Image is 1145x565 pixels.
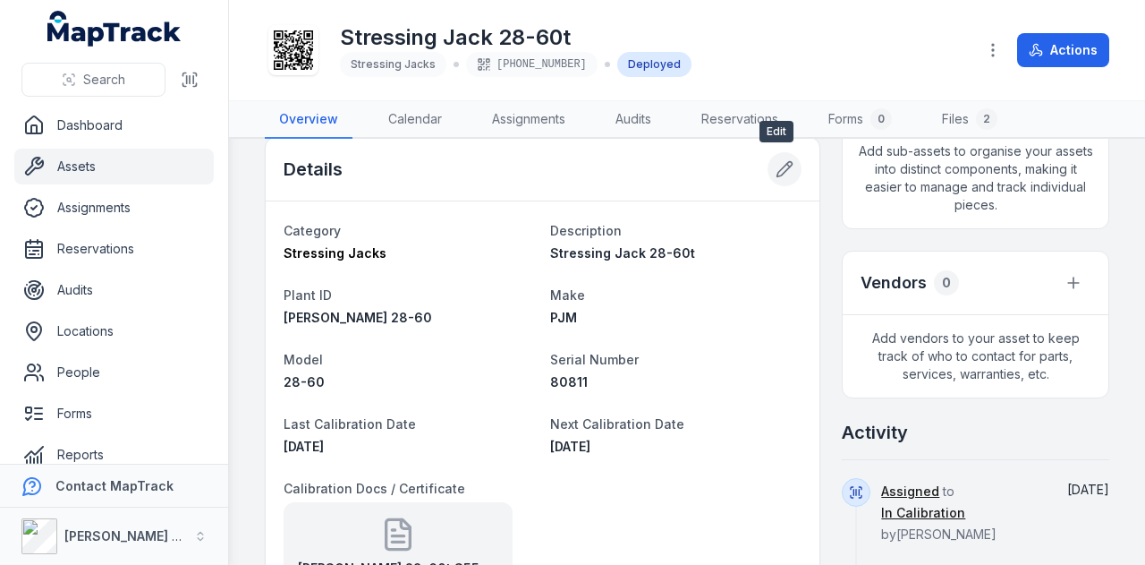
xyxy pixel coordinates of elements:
[284,310,432,325] span: [PERSON_NAME] 28-60
[843,128,1108,228] span: Add sub-assets to organise your assets into distinct components, making it easier to manage and t...
[284,481,465,496] span: Calibration Docs / Certificate
[64,528,211,544] strong: [PERSON_NAME] Group
[881,484,997,542] span: to by [PERSON_NAME]
[284,352,323,367] span: Model
[14,190,214,226] a: Assignments
[601,101,666,139] a: Audits
[351,57,436,71] span: Stressing Jacks
[284,223,341,238] span: Category
[374,101,456,139] a: Calendar
[284,157,343,182] h2: Details
[814,101,906,139] a: Forms0
[550,223,622,238] span: Description
[14,149,214,184] a: Assets
[1067,482,1109,497] time: 25/08/2025, 11:32:42 am
[687,101,793,139] a: Reservations
[1017,33,1109,67] button: Actions
[83,71,125,89] span: Search
[870,108,892,130] div: 0
[14,355,214,390] a: People
[550,245,695,261] span: Stressing Jack 28-60t
[284,439,324,454] span: [DATE]
[843,315,1108,398] span: Add vendors to your asset to keep track of who to contact for parts, services, warranties, etc.
[265,101,352,139] a: Overview
[14,231,214,267] a: Reservations
[550,352,639,367] span: Serial Number
[340,23,691,52] h1: Stressing Jack 28-60t
[617,52,691,77] div: Deployed
[550,310,577,325] span: PJM
[14,437,214,473] a: Reports
[14,396,214,432] a: Forms
[759,121,793,142] span: Edit
[842,420,908,445] h2: Activity
[14,272,214,308] a: Audits
[478,101,580,139] a: Assignments
[55,478,174,493] strong: Contact MapTrack
[47,11,182,47] a: MapTrack
[550,287,585,303] span: Make
[284,439,324,454] time: 06/03/2025, 12:00:00 am
[881,483,939,501] a: Assigned
[284,245,386,261] span: Stressing Jacks
[466,52,598,77] div: [PHONE_NUMBER]
[881,504,965,522] a: In Calibration
[284,416,416,432] span: Last Calibration Date
[284,374,325,390] span: 28-60
[550,374,588,390] span: 80811
[550,416,684,432] span: Next Calibration Date
[550,439,590,454] time: 06/09/2025, 12:00:00 am
[550,439,590,454] span: [DATE]
[976,108,997,130] div: 2
[284,287,332,303] span: Plant ID
[21,63,165,97] button: Search
[861,270,927,295] h3: Vendors
[928,101,1012,139] a: Files2
[14,107,214,143] a: Dashboard
[934,270,959,295] div: 0
[14,313,214,349] a: Locations
[1067,482,1109,497] span: [DATE]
